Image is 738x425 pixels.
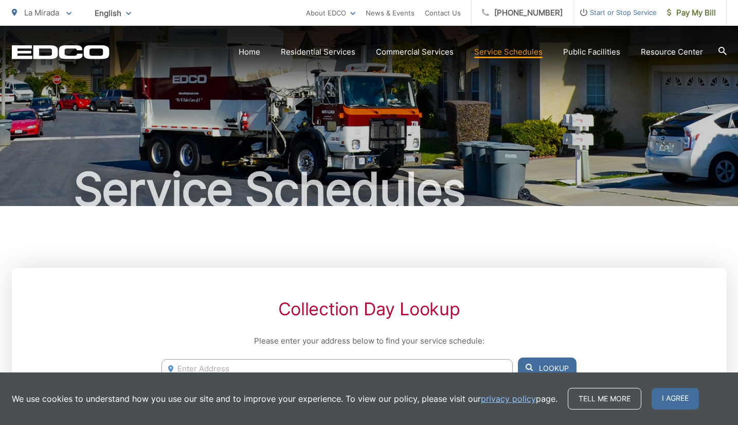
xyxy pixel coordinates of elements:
span: I agree [652,388,699,410]
button: Lookup [518,358,577,379]
input: Enter Address [161,359,512,378]
a: Resource Center [641,46,703,58]
span: English [87,4,139,22]
span: La Mirada [24,8,59,18]
span: Pay My Bill [667,7,716,19]
p: Please enter your address below to find your service schedule: [161,335,576,347]
h2: Collection Day Lookup [161,299,576,319]
a: About EDCO [306,7,355,19]
p: We use cookies to understand how you use our site and to improve your experience. To view our pol... [12,393,557,405]
a: Contact Us [425,7,461,19]
a: Commercial Services [376,46,454,58]
a: Home [239,46,260,58]
a: privacy policy [481,393,536,405]
a: Residential Services [281,46,355,58]
a: Tell me more [568,388,641,410]
a: Public Facilities [563,46,620,58]
a: Service Schedules [474,46,543,58]
a: EDCD logo. Return to the homepage. [12,45,110,59]
a: News & Events [366,7,415,19]
h1: Service Schedules [12,164,727,215]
